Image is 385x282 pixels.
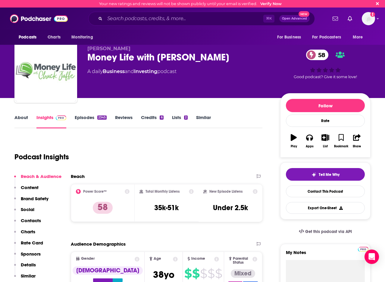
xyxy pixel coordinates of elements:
a: Lists2 [172,115,188,128]
p: Brand Safety [21,196,49,201]
span: Open Advanced [282,17,307,20]
div: Play [291,145,297,148]
p: Charts [21,229,35,234]
h3: Under 2.5k [213,203,248,212]
span: Income [191,257,205,261]
a: InsightsPodchaser Pro [36,115,66,128]
button: Bookmark [333,130,349,152]
button: Share [349,130,365,152]
button: Export One-Sheet [286,202,365,214]
h2: Total Monthly Listens [146,189,180,194]
a: Contact This Podcast [286,185,365,197]
img: Money Life with Chuck Jaffe [16,41,76,102]
p: Contacts [21,218,41,223]
h2: Reach [71,173,85,179]
input: Search podcasts, credits, & more... [105,14,263,23]
span: Good podcast? Give it some love! [294,75,357,79]
span: ⌘ K [263,15,274,23]
a: Investing [134,69,157,74]
button: open menu [14,32,44,43]
button: open menu [349,32,371,43]
a: 58 [306,50,328,60]
button: Rate Card [14,240,43,251]
label: My Notes [286,250,365,260]
button: Details [14,262,36,273]
button: Follow [286,99,365,112]
button: Sponsors [14,251,41,262]
span: $ [200,269,207,278]
span: Age [154,257,161,261]
p: Content [21,185,39,190]
button: open menu [308,32,350,43]
button: open menu [67,32,101,43]
button: Apps [302,130,317,152]
span: 38 yo [153,269,174,280]
div: 58Good podcast? Give it some love! [280,46,371,83]
span: Monitoring [71,33,93,41]
a: Show notifications dropdown [345,14,355,24]
button: Content [14,185,39,196]
a: Credits6 [141,115,163,128]
span: Parental Status [233,257,251,265]
h2: New Episode Listens [209,189,243,194]
a: Podchaser - Follow, Share and Rate Podcasts [10,13,68,24]
a: About [14,115,28,128]
button: Charts [14,229,35,240]
button: List [318,130,333,152]
span: and [125,69,134,74]
div: Share [353,145,361,148]
img: Podchaser Pro [56,115,66,120]
a: Reviews [115,115,133,128]
button: Show profile menu [362,12,375,25]
span: For Business [277,33,301,41]
h1: Podcast Insights [14,152,69,161]
p: Rate Card [21,240,43,246]
a: Similar [196,115,211,128]
button: Open AdvancedNew [279,15,310,22]
span: $ [192,269,199,278]
p: Social [21,207,34,212]
span: For Podcasters [312,33,341,41]
a: Charts [44,32,64,43]
img: Podchaser Pro [358,247,368,252]
svg: Email not verified [370,12,375,17]
span: Charts [48,33,61,41]
img: tell me why sparkle [311,172,316,177]
div: Open Intercom Messenger [365,250,379,264]
span: $ [184,269,192,278]
button: tell me why sparkleTell Me Why [286,168,365,181]
button: Reach & Audience [14,173,61,185]
span: Tell Me Why [319,172,340,177]
p: Similar [21,273,36,279]
span: More [353,33,363,41]
div: Mixed [231,269,255,278]
p: Sponsors [21,251,41,257]
div: Search podcasts, credits, & more... [88,12,315,26]
span: [PERSON_NAME] [87,46,130,51]
div: A daily podcast [87,68,177,75]
p: Details [21,262,36,268]
h2: Audience Demographics [71,241,126,247]
div: Your new ratings and reviews will not be shown publicly until your email is verified. [99,2,282,6]
span: Gender [81,257,95,261]
div: 6 [160,115,163,120]
div: 2 [184,115,188,120]
a: Get this podcast via API [294,224,357,239]
p: Reach & Audience [21,173,61,179]
h2: Power Score™ [83,189,107,194]
div: [DEMOGRAPHIC_DATA] [73,266,143,275]
span: Podcasts [19,33,36,41]
p: 58 [93,202,113,214]
div: Bookmark [334,145,348,148]
div: Apps [306,145,314,148]
span: New [299,11,309,17]
a: Business [103,69,125,74]
a: Verify Now [260,2,282,6]
a: Show notifications dropdown [330,14,340,24]
button: open menu [273,32,308,43]
button: Social [14,207,34,218]
a: Pro website [358,246,368,252]
span: Get this podcast via API [305,229,352,234]
button: Contacts [14,218,41,229]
